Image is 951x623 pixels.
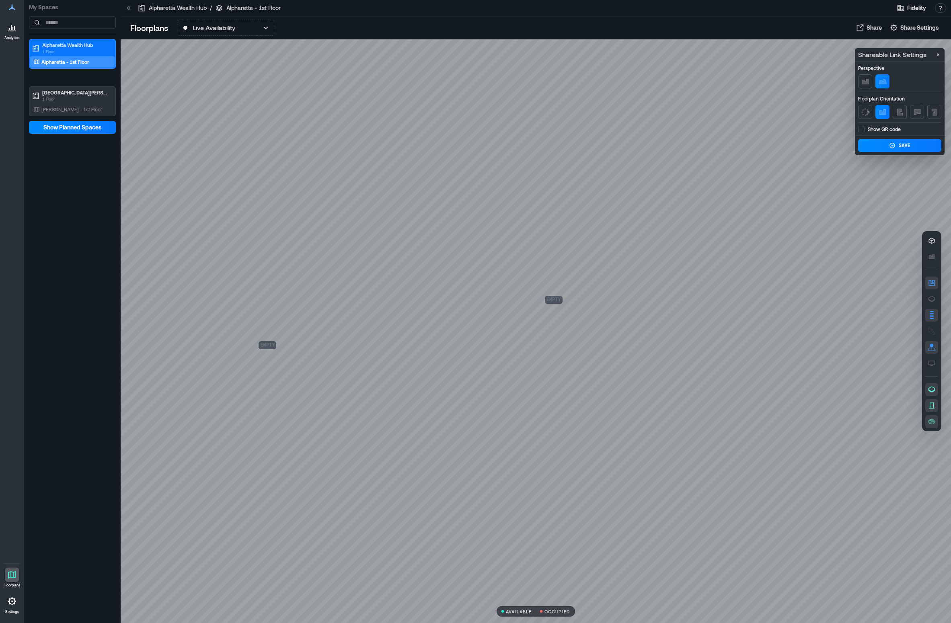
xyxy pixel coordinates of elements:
[858,139,941,152] button: Save
[2,592,22,617] a: Settings
[29,3,116,11] p: My Spaces
[506,609,532,614] p: AVAILABLE
[42,96,110,102] p: 1 Floor
[41,106,102,113] p: [PERSON_NAME] - 1st Floor
[858,95,940,102] p: Floorplan Orientation
[907,4,926,12] span: Fidelity
[193,23,235,33] p: Live Availability
[544,609,570,614] p: OCCUPIED
[130,22,168,33] p: Floorplans
[887,21,941,34] button: Share Settings
[545,296,563,304] div: empty
[900,24,939,32] span: Share Settings
[226,4,281,12] p: Alpharetta - 1st Floor
[4,583,21,588] p: Floorplans
[899,143,910,149] div: Save
[894,2,928,14] button: Fidelity
[43,123,102,131] span: Show Planned Spaces
[867,24,882,32] span: Share
[5,609,19,614] p: Settings
[854,21,884,34] button: Share
[4,35,20,40] p: Analytics
[42,48,110,55] p: 1 Floor
[41,59,89,65] p: Alpharetta - 1st Floor
[1,565,23,590] a: Floorplans
[42,42,110,48] p: Alpharetta Wealth Hub
[210,4,212,12] p: /
[149,4,207,12] p: Alpharetta Wealth Hub
[2,18,22,43] a: Analytics
[29,121,116,134] button: Show Planned Spaces
[42,89,110,96] p: [GEOGRAPHIC_DATA][PERSON_NAME]
[858,65,940,71] p: Perspective
[858,50,926,59] p: Shareable Link Settings
[933,50,943,59] button: Close
[259,341,276,349] div: empty
[178,20,274,36] button: Live Availability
